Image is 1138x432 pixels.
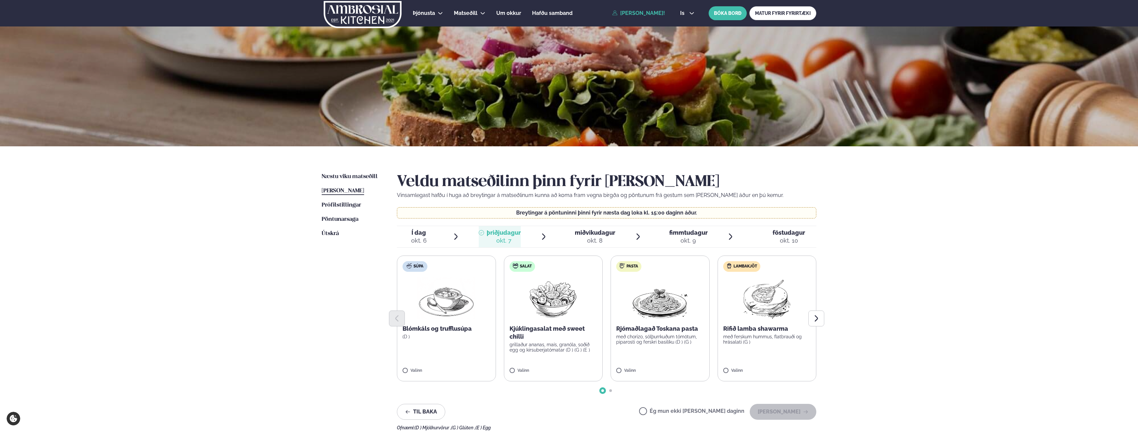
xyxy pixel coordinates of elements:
[389,311,405,326] button: Previous slide
[413,10,435,16] span: Þjónusta
[323,1,402,28] img: logo
[322,201,361,209] a: Prófílstillingar
[451,425,475,430] span: (G ) Glúten ,
[322,173,378,181] a: Næstu viku matseðill
[487,229,521,236] span: þriðjudagur
[601,389,604,392] span: Go to slide 1
[475,425,491,430] span: (E ) Egg
[397,173,816,191] h2: Veldu matseðilinn þinn fyrir [PERSON_NAME]
[513,263,518,268] img: salad.svg
[411,237,427,245] div: okt. 6
[575,229,615,236] span: miðvikudagur
[454,9,477,17] a: Matseðill
[709,6,747,20] button: BÓKA BORÐ
[575,237,615,245] div: okt. 8
[403,325,490,333] p: Blómkáls og trufflusúpa
[669,237,708,245] div: okt. 9
[413,9,435,17] a: Þjónusta
[675,11,700,16] button: is
[749,6,816,20] a: MATUR FYRIR FYRIRTÆKI
[520,264,532,269] span: Salat
[397,404,445,420] button: Til baka
[322,202,361,208] span: Prófílstillingar
[532,9,572,17] a: Hafðu samband
[510,342,597,353] p: grillaður ananas, maís, granóla, soðið egg og kirsuberjatómatar (D ) (G ) (E )
[620,263,625,268] img: pasta.svg
[631,277,689,319] img: Spagetti.png
[723,334,811,345] p: með ferskum hummus, flatbrauði og hrásalati (G )
[496,9,521,17] a: Um okkur
[322,216,358,222] span: Pöntunarsaga
[626,264,638,269] span: Pasta
[322,230,339,238] a: Útskrá
[404,210,810,216] p: Breytingar á pöntuninni þinni fyrir næsta dag loka kl. 15:00 daginn áður.
[737,277,796,319] img: Lamb-Meat.png
[454,10,477,16] span: Matseðill
[808,311,824,326] button: Next slide
[403,334,490,339] p: (D )
[773,237,805,245] div: okt. 10
[397,425,816,430] div: Ofnæmi:
[616,325,704,333] p: Rjómaðlagað Toskana pasta
[773,229,805,236] span: föstudagur
[723,325,811,333] p: Rifið lamba shawarma
[322,174,378,179] span: Næstu viku matseðill
[417,277,475,319] img: Soup.png
[609,389,612,392] span: Go to slide 2
[397,191,816,199] p: Vinsamlegast hafðu í huga að breytingar á matseðlinum kunna að koma fram vegna birgða og pöntunum...
[413,264,423,269] span: Súpa
[406,263,412,268] img: soup.svg
[510,325,597,341] p: Kjúklingasalat með sweet chilli
[524,277,582,319] img: Salad.png
[496,10,521,16] span: Um okkur
[414,425,451,430] span: (D ) Mjólkurvörur ,
[733,264,757,269] span: Lambakjöt
[322,216,358,223] a: Pöntunarsaga
[669,229,708,236] span: fimmtudagur
[532,10,572,16] span: Hafðu samband
[322,231,339,236] span: Útskrá
[411,229,427,237] span: Í dag
[727,263,732,268] img: Lamb.svg
[612,10,665,16] a: [PERSON_NAME]!
[7,412,20,425] a: Cookie settings
[322,188,364,194] span: [PERSON_NAME]
[487,237,521,245] div: okt. 7
[616,334,704,345] p: með chorizo, sólþurrkuðum tómötum, piparosti og ferskri basilíku (D ) (G )
[680,11,686,16] span: is
[750,404,816,420] button: [PERSON_NAME]
[322,187,364,195] a: [PERSON_NAME]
